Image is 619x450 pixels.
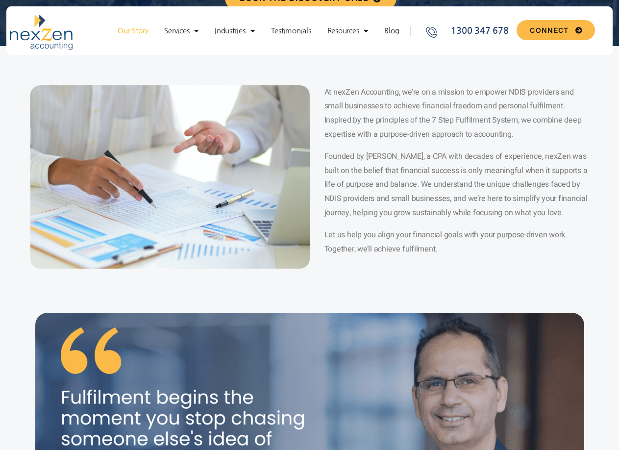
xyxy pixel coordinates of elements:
a: Testimonials [266,26,316,36]
a: Blog [379,26,404,36]
span: 1300 347 678 [448,25,508,38]
a: Industries [210,26,259,36]
nav: Menu [111,26,405,36]
span: CONNECT [530,27,569,34]
a: Our Story [113,26,153,36]
a: Resources [322,26,373,36]
a: CONNECT [517,20,594,40]
span: Let us help you align your financial goals with your purpose-driven work. Together, we’ll achieve... [324,229,567,255]
a: Services [159,26,203,36]
span: At nexZen Accounting, we’re on a mission to empower NDIS providers and small businesses to achiev... [324,86,582,140]
a: 1300 347 678 [424,25,517,38]
span: Founded by [PERSON_NAME], a CPA with decades of experience, nexZen was built on the belief that f... [324,150,588,219]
